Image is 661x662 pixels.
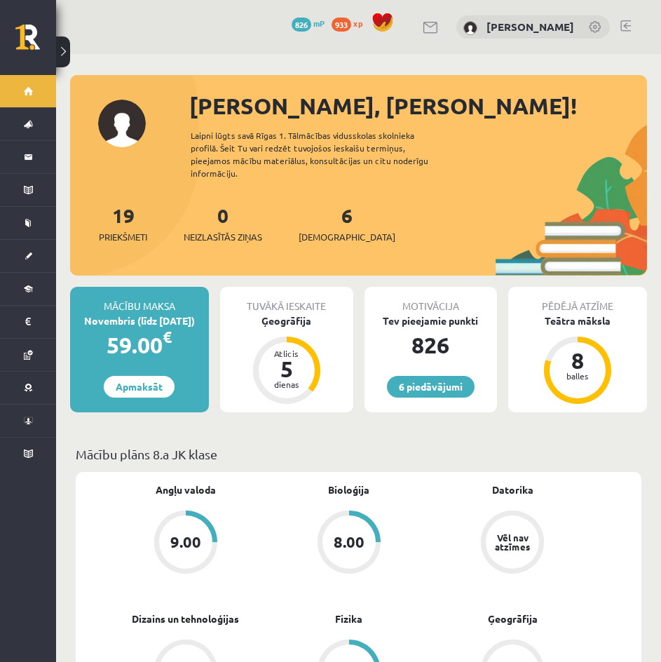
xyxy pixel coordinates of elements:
span: 826 [292,18,311,32]
a: Datorika [492,482,533,497]
span: Priekšmeti [99,230,147,244]
span: [DEMOGRAPHIC_DATA] [299,230,395,244]
a: 9.00 [104,511,267,576]
div: 5 [266,358,308,380]
div: Atlicis [266,349,308,358]
div: balles [557,372,599,380]
div: 8.00 [334,534,364,550]
div: Teātra māksla [508,313,647,328]
a: Teātra māksla 8 balles [508,313,647,406]
a: Vēl nav atzīmes [431,511,594,576]
span: 933 [332,18,351,32]
div: 8 [557,349,599,372]
a: 933 xp [332,18,369,29]
div: Novembris (līdz [DATE]) [70,313,209,328]
div: dienas [266,380,308,389]
span: xp [353,18,362,29]
a: 8.00 [267,511,430,576]
a: Fizika [335,612,362,626]
a: 6[DEMOGRAPHIC_DATA] [299,203,395,244]
div: 9.00 [170,534,201,550]
div: Mācību maksa [70,287,209,313]
a: 0Neizlasītās ziņas [184,203,262,244]
div: Pēdējā atzīme [508,287,647,313]
a: Dizains un tehnoloģijas [132,612,239,626]
a: 826 mP [292,18,325,29]
div: Tev pieejamie punkti [364,313,498,328]
a: 6 piedāvājumi [387,376,475,398]
div: Vēl nav atzīmes [493,533,532,551]
div: 826 [364,328,498,362]
a: Rīgas 1. Tālmācības vidusskola [15,25,56,60]
p: Mācību plāns 8.a JK klase [76,445,641,464]
a: Ģeogrāfija [488,612,538,626]
a: Apmaksāt [104,376,175,398]
img: Margarita Borsa [463,21,477,35]
div: [PERSON_NAME], [PERSON_NAME]! [189,89,647,123]
a: Ģeogrāfija Atlicis 5 dienas [220,313,353,406]
span: Neizlasītās ziņas [184,230,262,244]
div: Motivācija [364,287,498,313]
a: 19Priekšmeti [99,203,147,244]
a: Angļu valoda [156,482,216,497]
a: [PERSON_NAME] [486,20,574,34]
div: Laipni lūgts savā Rīgas 1. Tālmācības vidusskolas skolnieka profilā. Šeit Tu vari redzēt tuvojošo... [191,129,453,180]
a: Bioloģija [328,482,369,497]
span: mP [313,18,325,29]
span: € [163,327,172,347]
div: 59.00 [70,328,209,362]
div: Ģeogrāfija [220,313,353,328]
div: Tuvākā ieskaite [220,287,353,313]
